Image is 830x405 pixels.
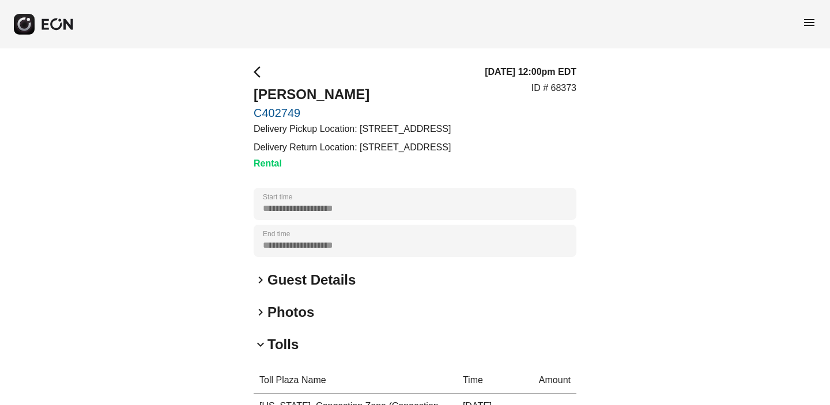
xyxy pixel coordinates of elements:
[531,81,576,95] p: ID # 68373
[254,106,451,120] a: C402749
[254,273,267,287] span: keyboard_arrow_right
[457,368,533,393] th: Time
[254,141,451,154] p: Delivery Return Location: [STREET_ADDRESS]
[254,65,267,79] span: arrow_back_ios
[254,368,457,393] th: Toll Plaza Name
[254,85,451,104] h2: [PERSON_NAME]
[254,122,451,136] p: Delivery Pickup Location: [STREET_ADDRESS]
[254,157,451,171] h3: Rental
[254,338,267,351] span: keyboard_arrow_down
[254,305,267,319] span: keyboard_arrow_right
[485,65,576,79] h3: [DATE] 12:00pm EDT
[267,271,356,289] h2: Guest Details
[267,303,314,321] h2: Photos
[533,368,576,393] th: Amount
[802,16,816,29] span: menu
[267,335,299,354] h2: Tolls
